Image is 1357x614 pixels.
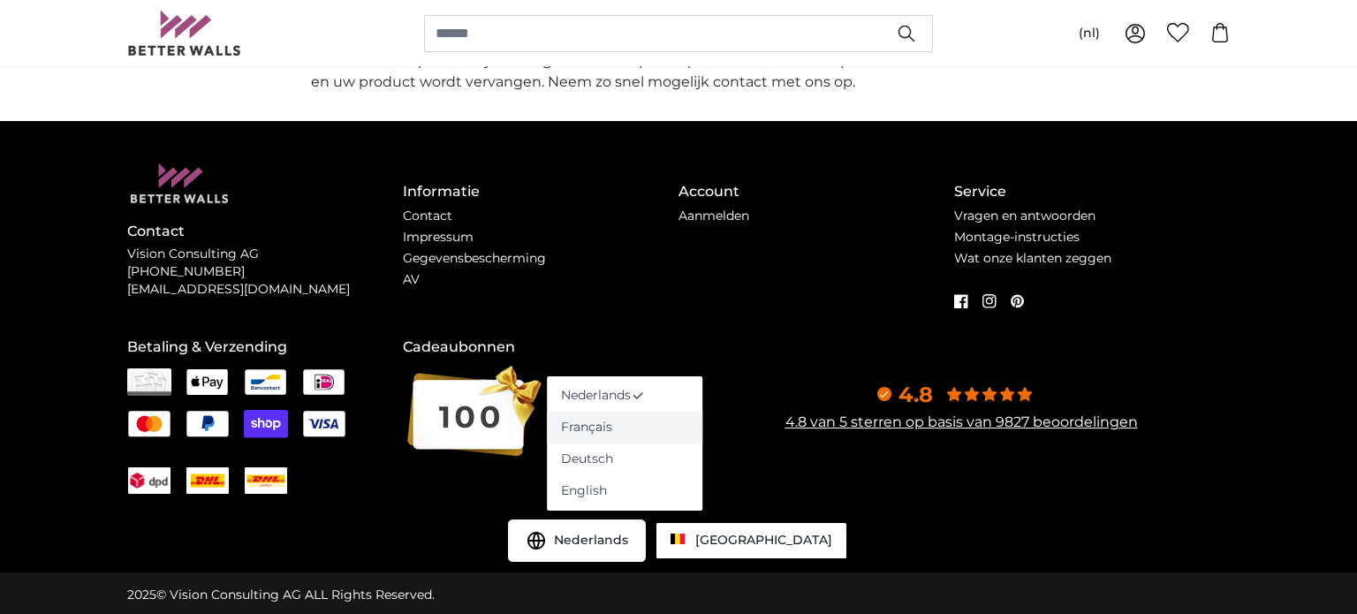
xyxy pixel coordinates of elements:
[678,181,954,202] h4: Account
[403,250,546,266] a: Gegevensbescherming
[547,412,702,443] a: Français
[954,229,1080,245] a: Montage-instructies
[403,271,420,287] a: AV
[954,208,1095,224] a: Vragen en antwoorden
[512,523,642,558] button: Nederlands
[671,534,685,544] img: België
[954,181,1230,202] h4: Service
[785,413,1138,430] a: 4.8 van 5 sterren op basis van 9827 beoordelingen
[403,337,678,358] h4: Cadeaubonnen
[695,532,832,548] span: [GEOGRAPHIC_DATA]
[127,368,171,397] img: Invoice
[127,246,403,299] p: Vision Consulting AG [PHONE_NUMBER] [EMAIL_ADDRESS][DOMAIN_NAME]
[311,50,1046,93] p: Controleer het pakket bij ontvangst meteen op transportschade. Het transport is voldoende verzeke...
[127,587,435,604] div: © Vision Consulting AG ALL Rights Reserved.
[403,181,678,202] h4: Informatie
[186,473,229,489] img: DHLINT
[656,523,846,558] a: België [GEOGRAPHIC_DATA]
[547,380,702,412] a: Nederlands
[547,475,702,507] a: English
[678,208,749,224] a: Aanmelden
[127,11,242,56] img: Betterwalls
[954,250,1111,266] a: Wat onze klanten zeggen
[1065,18,1114,49] button: (nl)
[128,473,171,489] img: DPD
[403,208,452,224] a: Contact
[245,473,287,489] img: DEX
[127,221,403,242] h4: Contact
[127,337,403,358] h4: Betaling & Verzending
[127,587,156,603] span: 2025
[554,532,628,550] span: Nederlands
[547,443,702,475] a: Deutsch
[403,229,474,245] a: Impressum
